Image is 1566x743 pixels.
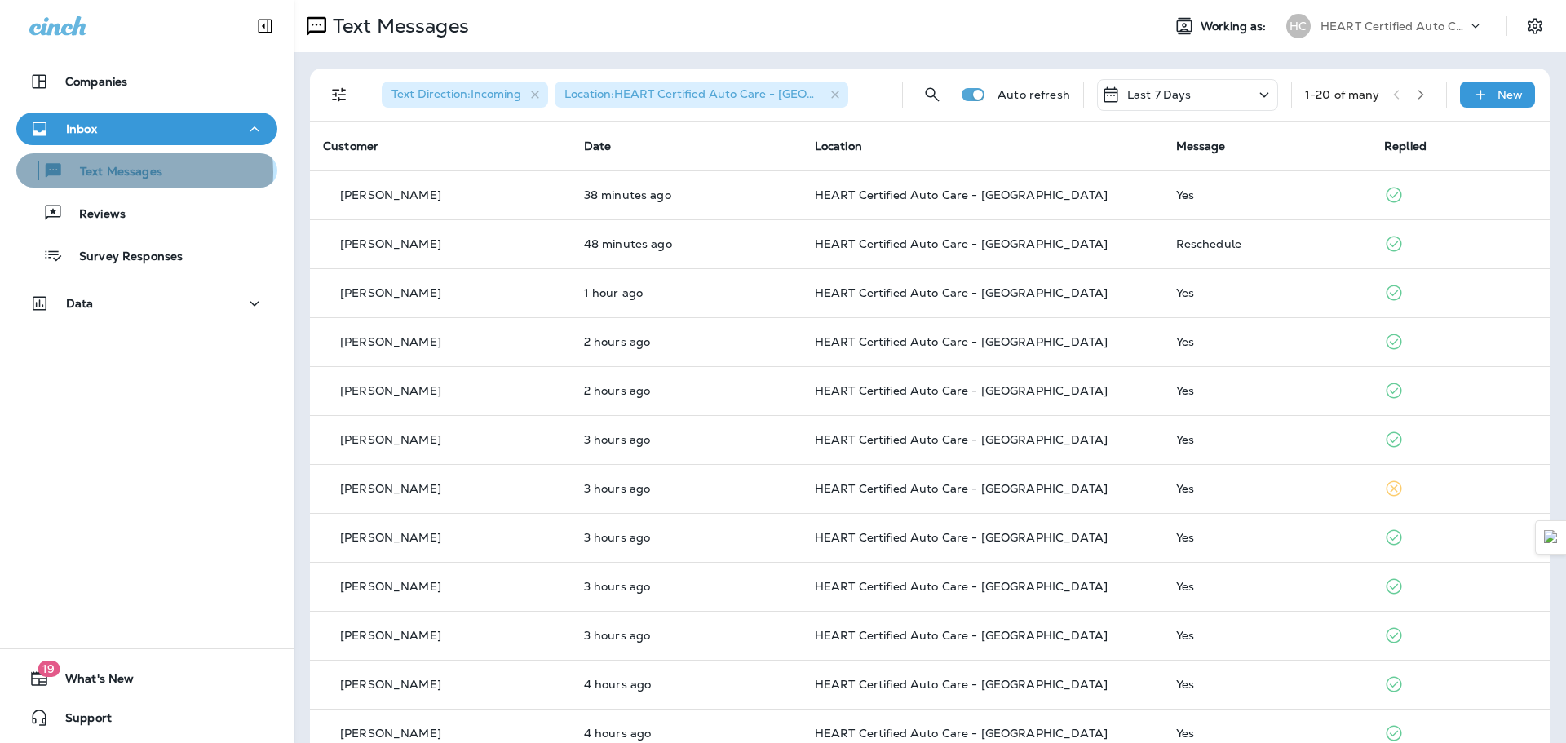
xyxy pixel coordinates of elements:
p: Data [66,297,94,310]
button: Reviews [16,196,277,230]
div: Yes [1176,629,1358,642]
p: Sep 16, 2025 10:46 AM [584,384,789,397]
span: Date [584,139,612,153]
span: HEART Certified Auto Care - [GEOGRAPHIC_DATA] [815,432,1108,447]
p: Sep 16, 2025 12:25 PM [584,286,789,299]
span: Message [1176,139,1226,153]
p: Sep 16, 2025 11:32 AM [584,335,789,348]
p: [PERSON_NAME] [340,727,441,740]
button: Inbox [16,113,277,145]
span: HEART Certified Auto Care - [GEOGRAPHIC_DATA] [815,530,1108,545]
div: Yes [1176,580,1358,593]
p: Reviews [63,207,126,223]
button: Companies [16,65,277,98]
div: Yes [1176,188,1358,201]
p: Text Messages [326,14,469,38]
span: Location [815,139,862,153]
div: HC [1286,14,1311,38]
div: Yes [1176,482,1358,495]
span: What's New [49,672,134,692]
div: Location:HEART Certified Auto Care - [GEOGRAPHIC_DATA] [555,82,848,108]
span: Location : HEART Certified Auto Care - [GEOGRAPHIC_DATA] [564,86,903,101]
div: 1 - 20 of many [1305,88,1380,101]
div: Reschedule [1176,237,1358,250]
span: 19 [38,661,60,677]
span: HEART Certified Auto Care - [GEOGRAPHIC_DATA] [815,383,1108,398]
span: Support [49,711,112,731]
p: [PERSON_NAME] [340,531,441,544]
div: Yes [1176,727,1358,740]
p: [PERSON_NAME] [340,384,441,397]
p: Auto refresh [998,88,1070,101]
div: Yes [1176,384,1358,397]
button: Settings [1520,11,1550,41]
p: Last 7 Days [1127,88,1192,101]
span: HEART Certified Auto Care - [GEOGRAPHIC_DATA] [815,188,1108,202]
button: Collapse Sidebar [242,10,288,42]
span: HEART Certified Auto Care - [GEOGRAPHIC_DATA] [815,481,1108,496]
p: Sep 16, 2025 09:10 AM [584,727,789,740]
p: [PERSON_NAME] [340,188,441,201]
p: [PERSON_NAME] [340,286,441,299]
span: HEART Certified Auto Care - [GEOGRAPHIC_DATA] [815,726,1108,741]
button: Filters [323,78,356,111]
p: Inbox [66,122,97,135]
button: Search Messages [916,78,949,111]
span: Replied [1384,139,1427,153]
p: Sep 16, 2025 10:31 AM [584,433,789,446]
p: [PERSON_NAME] [340,678,441,691]
span: HEART Certified Auto Care - [GEOGRAPHIC_DATA] [815,579,1108,594]
button: Text Messages [16,153,277,188]
p: Survey Responses [63,250,183,265]
span: Text Direction : Incoming [391,86,521,101]
button: 19What's New [16,662,277,695]
div: Yes [1176,335,1358,348]
span: Working as: [1201,20,1270,33]
div: Yes [1176,531,1358,544]
button: Survey Responses [16,238,277,272]
div: Yes [1176,286,1358,299]
p: Sep 16, 2025 09:22 AM [584,678,789,691]
p: Sep 16, 2025 10:09 AM [584,580,789,593]
p: Text Messages [64,165,162,180]
span: HEART Certified Auto Care - [GEOGRAPHIC_DATA] [815,237,1108,251]
button: Support [16,701,277,734]
p: Sep 16, 2025 01:05 PM [584,188,789,201]
p: [PERSON_NAME] [340,433,441,446]
p: Sep 16, 2025 10:00 AM [584,629,789,642]
span: HEART Certified Auto Care - [GEOGRAPHIC_DATA] [815,628,1108,643]
img: Detect Auto [1544,530,1559,545]
span: Customer [323,139,378,153]
p: Sep 16, 2025 10:14 AM [584,531,789,544]
p: New [1497,88,1523,101]
p: [PERSON_NAME] [340,482,441,495]
div: Yes [1176,678,1358,691]
p: [PERSON_NAME] [340,629,441,642]
span: HEART Certified Auto Care - [GEOGRAPHIC_DATA] [815,334,1108,349]
p: Sep 16, 2025 12:55 PM [584,237,789,250]
p: Companies [65,75,127,88]
span: HEART Certified Auto Care - [GEOGRAPHIC_DATA] [815,677,1108,692]
p: [PERSON_NAME] [340,335,441,348]
div: Yes [1176,433,1358,446]
button: Data [16,287,277,320]
p: [PERSON_NAME] [340,580,441,593]
p: [PERSON_NAME] [340,237,441,250]
div: Text Direction:Incoming [382,82,548,108]
p: Sep 16, 2025 10:30 AM [584,482,789,495]
p: HEART Certified Auto Care [1320,20,1467,33]
span: HEART Certified Auto Care - [GEOGRAPHIC_DATA] [815,285,1108,300]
